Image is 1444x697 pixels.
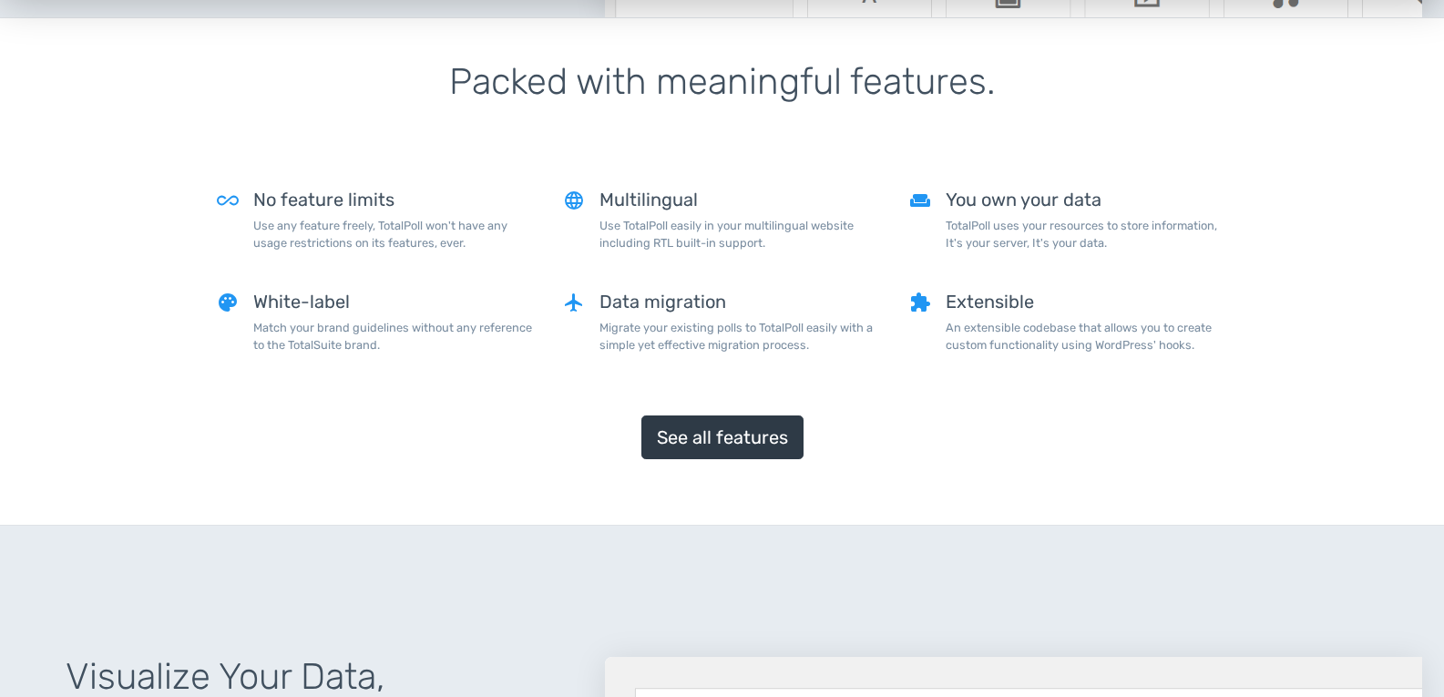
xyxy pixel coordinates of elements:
[946,190,1228,210] h5: You own your data
[641,415,804,459] a: See all features
[217,190,239,266] span: all_inclusive
[217,292,239,368] span: palette
[563,190,585,266] span: language
[599,319,882,354] p: Migrate your existing polls to TotalPoll easily with a simple yet effective migration process.
[253,319,536,354] p: Match your brand guidelines without any reference to the TotalSuite brand.
[599,190,882,210] h5: Multilingual
[253,292,536,312] h5: White-label
[599,217,882,251] p: Use TotalPoll easily in your multilingual website including RTL built-in support.
[599,292,882,312] h5: Data migration
[909,292,931,368] span: extension
[946,292,1228,312] h5: Extensible
[253,217,536,251] p: Use any feature freely, TotalPoll won't have any usage restrictions on its features, ever.
[217,62,1228,146] h1: Packed with meaningful features.
[909,190,931,266] span: weekend
[946,217,1228,251] p: TotalPoll uses your resources to store information, It's your server, It's your data.
[946,319,1228,354] p: An extensible codebase that allows you to create custom functionality using WordPress' hooks.
[563,292,585,368] span: flight
[253,190,536,210] h5: No feature limits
